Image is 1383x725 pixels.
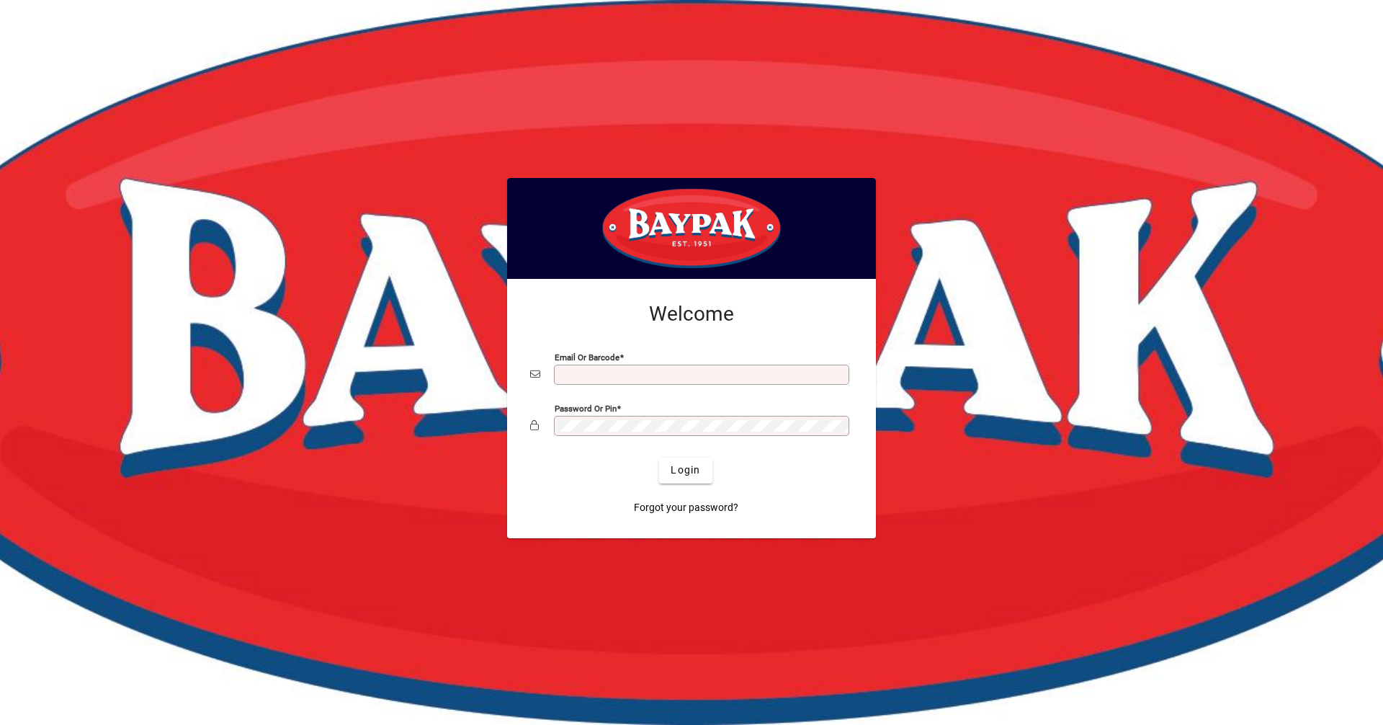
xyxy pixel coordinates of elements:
[555,352,619,362] mat-label: Email or Barcode
[555,403,617,413] mat-label: Password or Pin
[530,302,853,326] h2: Welcome
[628,495,744,521] a: Forgot your password?
[634,500,738,515] span: Forgot your password?
[671,463,700,478] span: Login
[659,458,712,484] button: Login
